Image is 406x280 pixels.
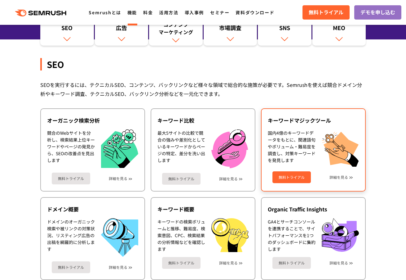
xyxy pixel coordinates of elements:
[143,9,153,16] a: 料金
[261,24,308,34] div: SNS
[157,205,249,213] div: キーワード概要
[309,8,343,16] span: 無料トライアル
[207,24,254,34] div: 市場調査
[268,117,359,124] div: キーワードマジックツール
[322,218,359,252] img: Organic Traffic Insights
[219,261,238,265] a: 詳細を見る
[268,205,359,213] div: Organic Traffic Insights
[211,218,249,252] img: キーワード概要
[109,176,127,181] a: 詳細を見る
[40,58,366,70] div: SEO
[89,9,121,16] a: Semrushとは
[210,9,229,16] a: セミナー
[40,80,366,98] div: SEOを実行するには、テクニカルSEO、コンテンツ、バックリンクなど様々な領域で総合的な施策が必要です。Semrushを使えば競合ドメイン分析やキーワード調査、テクニカルSEO、バックリンク分析...
[354,5,401,20] a: デモを申し込む
[159,9,178,16] a: 活用方法
[157,117,249,124] div: キーワード比較
[101,218,138,257] img: ドメイン概要
[162,173,201,185] a: 無料トライアル
[185,9,204,16] a: 導入事例
[157,129,205,168] div: 最大5サイトの比較で競合の強みや差別化としているキーワードからページの特定、差分を洗い出します
[329,175,348,179] a: 詳細を見る
[95,15,148,46] a: 広告
[40,15,94,46] a: SEO
[149,15,203,46] a: コンテンツマーケティング
[43,24,91,34] div: SEO
[312,15,366,46] a: MEO
[204,15,257,46] a: 市場調査
[109,265,127,269] a: 詳細を見る
[98,24,145,34] div: 広告
[316,24,363,34] div: MEO
[236,9,274,16] a: 資料ダウンロード
[258,15,311,46] a: SNS
[302,5,350,20] a: 無料トライアル
[52,173,90,184] a: 無料トライアル
[329,261,348,265] a: 詳細を見る
[47,205,138,213] div: ドメイン概要
[360,8,395,16] span: デモを申し込む
[47,117,138,124] div: オーガニック検索分析
[47,218,95,257] div: ドメインのオーガニック検索や被リンクの対策状況、リスティング広告の出稿を網羅的に分析します
[52,261,90,273] a: 無料トライアル
[157,218,205,252] div: キーワードの検索ボリュームと推移、難易度、検索意図、CPC、検索結果の分析情報などを確認します
[152,21,200,36] div: コンテンツ マーケティング
[101,129,138,168] img: オーガニック検索分析
[322,129,359,167] img: キーワードマジックツール
[268,218,316,252] div: GA4とサーチコンソールを連携することで、サイトパフォーマンスを1つのダッシュボードに集約します
[162,257,201,269] a: 無料トライアル
[47,129,95,168] div: 競合のWebサイトを分析し、検索結果上位キーワードやページの発見から、SEOの改善点を見出します
[219,177,238,181] a: 詳細を見る
[268,129,316,167] div: 国内4億のキーワードデータをもとに、関連語句やボリューム・難易度を調査し、対策キーワードを発見します
[272,171,311,183] a: 無料トライアル
[272,257,311,269] a: 無料トライアル
[127,9,137,16] a: 機能
[211,129,248,168] img: キーワード比較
